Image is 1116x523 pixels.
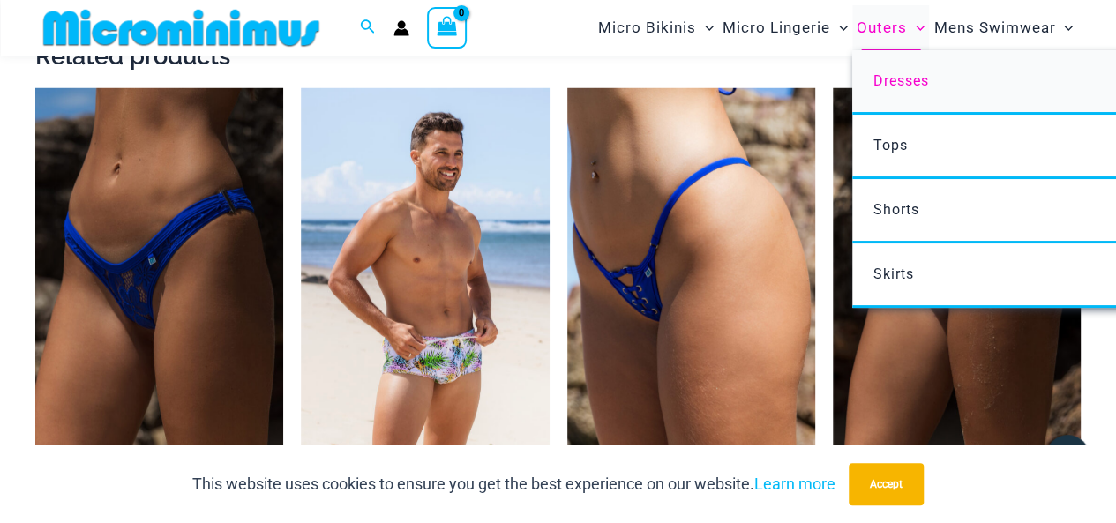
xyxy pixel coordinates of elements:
[754,474,835,493] a: Learn more
[594,5,718,50] a: Micro BikinisMenu ToggleMenu Toggle
[360,17,376,39] a: Search icon link
[873,72,929,89] span: Dresses
[35,41,1081,71] h2: Related products
[567,88,815,460] a: Link Cobalt Blue 4855 Bottom 01Link Cobalt Blue 4855 Bottom 02Link Cobalt Blue 4855 Bottom 02
[852,5,929,50] a: OutersMenu ToggleMenu Toggle
[873,201,919,218] span: Shorts
[873,265,914,282] span: Skirts
[833,88,1081,460] a: Island Heat Ocean 421 Bottom 01Island Heat Ocean 421 Bottom 02Island Heat Ocean 421 Bottom 02
[718,5,852,50] a: Micro LingerieMenu ToggleMenu Toggle
[301,88,549,460] a: Bondi Chasing Summer 007 Trunk 08Bondi Safari Spice 007 Trunk 06Bondi Safari Spice 007 Trunk 06
[933,5,1055,50] span: Mens Swimwear
[598,5,696,50] span: Micro Bikinis
[849,463,924,505] button: Accept
[723,5,830,50] span: Micro Lingerie
[393,20,409,36] a: Account icon link
[907,5,925,50] span: Menu Toggle
[929,5,1077,50] a: Mens SwimwearMenu ToggleMenu Toggle
[873,137,908,153] span: Tops
[591,3,1081,53] nav: Site Navigation
[427,7,468,48] a: View Shopping Cart, empty
[35,88,283,460] a: Island Heat Ocean 439 Bottom 01Island Heat Ocean 439 Bottom 02Island Heat Ocean 439 Bottom 02
[833,88,1081,460] img: Island Heat Ocean 421 Bottom 01
[1055,5,1073,50] span: Menu Toggle
[857,5,907,50] span: Outers
[567,88,815,460] img: Link Cobalt Blue 4855 Bottom 01
[696,5,714,50] span: Menu Toggle
[301,88,549,460] img: Bondi Chasing Summer 007 Trunk 08
[192,471,835,497] p: This website uses cookies to ensure you get the best experience on our website.
[36,8,326,48] img: MM SHOP LOGO FLAT
[35,88,283,460] img: Island Heat Ocean 439 Bottom 01
[830,5,848,50] span: Menu Toggle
